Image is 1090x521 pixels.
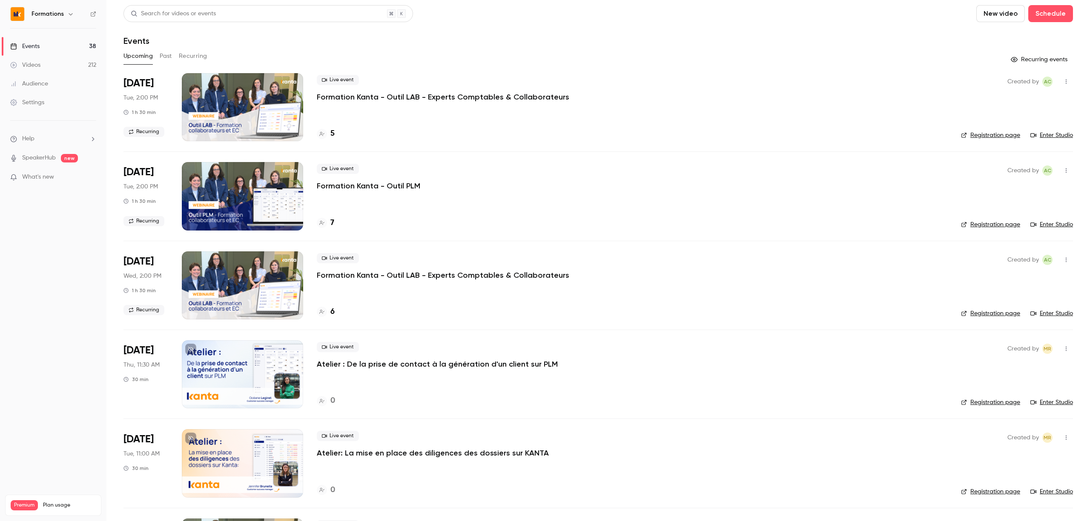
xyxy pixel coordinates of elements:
h6: Formations [32,10,64,18]
span: Created by [1007,255,1039,265]
span: Recurring [123,305,164,315]
span: Created by [1007,433,1039,443]
button: Recurring events [1007,53,1073,66]
span: [DATE] [123,77,154,90]
div: Oct 7 Tue, 2:00 PM (Europe/Paris) [123,73,168,141]
span: Wed, 2:00 PM [123,272,161,280]
div: Settings [10,98,44,107]
span: [DATE] [123,165,154,179]
span: Tue, 2:00 PM [123,182,158,191]
button: Past [160,49,172,63]
span: AC [1044,255,1051,265]
span: Recurring [123,216,164,226]
span: AC [1044,165,1051,176]
div: Oct 7 Tue, 2:00 PM (Europe/Paris) [123,162,168,230]
a: 6 [317,306,335,318]
span: Live event [317,342,359,352]
img: Formations [11,7,24,21]
div: Oct 14 Tue, 11:00 AM (Europe/Paris) [123,429,168,497]
button: Schedule [1028,5,1073,22]
span: Created by [1007,165,1039,176]
li: help-dropdown-opener [10,134,96,143]
a: Registration page [961,309,1020,318]
div: 1 h 30 min [123,109,156,116]
span: Anaïs Cachelou [1042,77,1053,87]
a: 0 [317,484,335,496]
a: Registration page [961,398,1020,407]
button: Recurring [179,49,207,63]
span: Recurring [123,127,164,137]
span: [DATE] [123,255,154,268]
span: Marion Roquet [1042,344,1053,354]
h1: Events [123,36,149,46]
h4: 5 [330,128,335,140]
span: Plan usage [43,502,96,509]
span: What's new [22,173,54,182]
a: 7 [317,217,334,229]
a: 5 [317,128,335,140]
h4: 6 [330,306,335,318]
div: Oct 8 Wed, 2:00 PM (Europe/Paris) [123,251,168,319]
a: Atelier : De la prise de contact à la génération d'un client sur PLM [317,359,558,369]
div: 30 min [123,465,149,472]
span: Marion Roquet [1042,433,1053,443]
a: Formation Kanta - Outil LAB - Experts Comptables & Collaborateurs [317,92,569,102]
div: 1 h 30 min [123,287,156,294]
a: Formation Kanta - Outil LAB - Experts Comptables & Collaborateurs [317,270,569,280]
a: Registration page [961,487,1020,496]
span: [DATE] [123,344,154,357]
h4: 0 [330,395,335,407]
a: Atelier: La mise en place des diligences des dossiers sur KANTA [317,448,549,458]
span: Anaïs Cachelou [1042,255,1053,265]
a: Enter Studio [1030,487,1073,496]
a: Enter Studio [1030,220,1073,229]
span: Live event [317,431,359,441]
span: Tue, 2:00 PM [123,94,158,102]
a: Enter Studio [1030,398,1073,407]
a: Enter Studio [1030,131,1073,140]
button: New video [976,5,1025,22]
a: SpeakerHub [22,154,56,162]
div: Search for videos or events [131,9,216,18]
h4: 7 [330,217,334,229]
span: AC [1044,77,1051,87]
a: Formation Kanta - Outil PLM [317,181,420,191]
div: Oct 9 Thu, 11:30 AM (Europe/Paris) [123,340,168,408]
a: Registration page [961,131,1020,140]
span: Tue, 11:00 AM [123,450,160,458]
span: new [61,154,78,162]
span: Created by [1007,344,1039,354]
a: 0 [317,395,335,407]
span: Live event [317,253,359,263]
span: Help [22,134,34,143]
span: Live event [317,164,359,174]
div: Events [10,42,40,51]
a: Enter Studio [1030,309,1073,318]
div: Videos [10,61,40,69]
span: MR [1044,344,1051,354]
span: Thu, 11:30 AM [123,361,160,369]
div: 30 min [123,376,149,383]
div: 1 h 30 min [123,198,156,205]
button: Upcoming [123,49,153,63]
div: Audience [10,80,48,88]
a: Registration page [961,220,1020,229]
span: Created by [1007,77,1039,87]
h4: 0 [330,484,335,496]
iframe: Noticeable Trigger [86,174,96,181]
span: [DATE] [123,433,154,446]
span: Live event [317,75,359,85]
span: MR [1044,433,1051,443]
span: Anaïs Cachelou [1042,165,1053,176]
span: Premium [11,500,38,510]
